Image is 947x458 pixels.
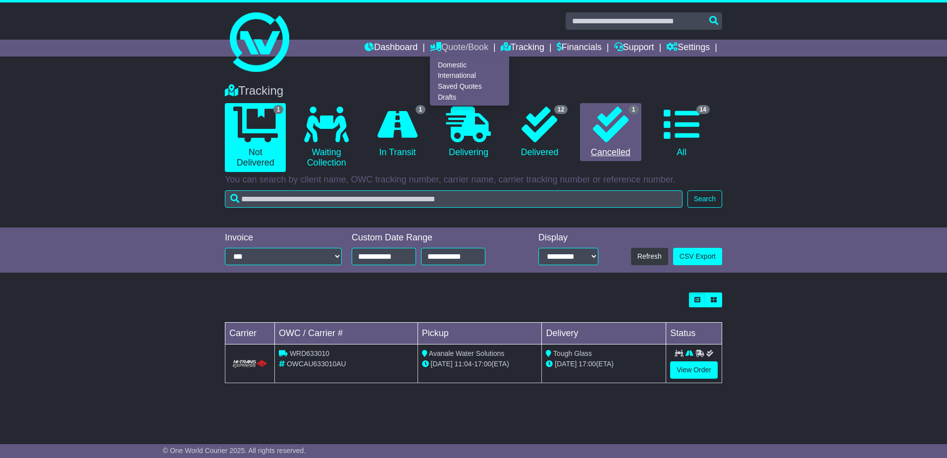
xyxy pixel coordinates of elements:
a: Tracking [501,40,544,57]
a: CSV Export [673,248,722,265]
a: Domestic [430,59,509,70]
div: Quote/Book [430,57,509,106]
button: Search [687,190,722,208]
span: 11:04 [455,360,472,368]
a: View Order [670,361,718,379]
a: 1 Cancelled [580,103,641,162]
span: 17:00 [474,360,491,368]
span: OWCAU633010AU [287,360,346,368]
div: (ETA) [546,359,662,369]
td: Carrier [225,323,275,344]
a: Quote/Book [430,40,488,57]
td: Pickup [418,323,542,344]
a: Saved Quotes [430,81,509,92]
div: Display [538,232,598,243]
a: Financials [557,40,602,57]
span: © One World Courier 2025. All rights reserved. [163,447,306,455]
div: Custom Date Range [352,232,511,243]
a: Support [614,40,654,57]
a: Settings [666,40,710,57]
img: HiTrans.png [231,359,268,369]
span: [DATE] [555,360,577,368]
a: Delivering [438,103,499,162]
a: Dashboard [365,40,418,57]
div: Tracking [220,84,727,98]
button: Refresh [631,248,668,265]
span: 1 [416,105,426,114]
a: Waiting Collection [296,103,357,172]
span: 1 [273,105,284,114]
span: 12 [554,105,568,114]
span: 17:00 [579,360,596,368]
td: Delivery [542,323,666,344]
span: [DATE] [431,360,453,368]
a: Drafts [430,92,509,103]
a: 1 Not Delivered [225,103,286,172]
span: Tough Glass [553,349,592,357]
a: 1 In Transit [367,103,428,162]
a: International [430,70,509,81]
a: 12 Delivered [509,103,570,162]
td: OWC / Carrier # [275,323,418,344]
td: Status [666,323,722,344]
span: 14 [696,105,710,114]
div: - (ETA) [422,359,538,369]
p: You can search by client name, OWC tracking number, carrier name, carrier tracking number or refe... [225,174,722,185]
span: Avanale Water Solutions [429,349,505,357]
span: WRD633010 [290,349,329,357]
div: Invoice [225,232,342,243]
a: 14 All [651,103,712,162]
span: 1 [629,105,639,114]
